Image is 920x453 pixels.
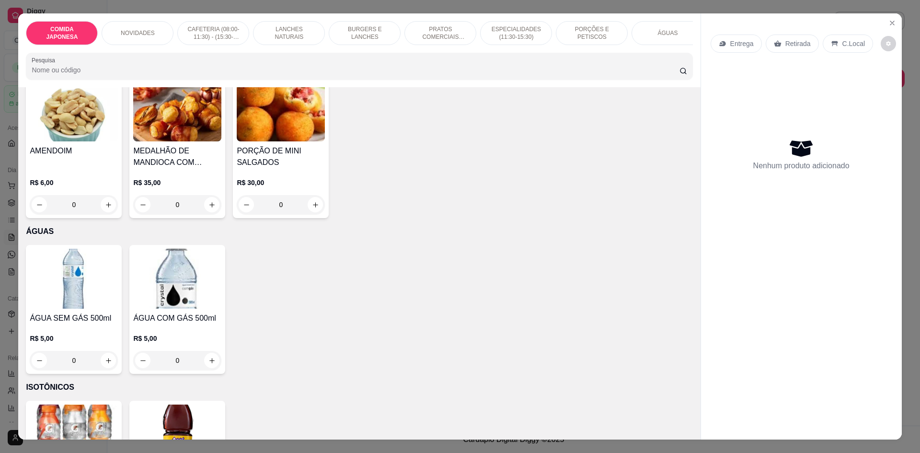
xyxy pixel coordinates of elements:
[881,36,896,51] button: decrease-product-quantity
[308,197,323,212] button: increase-product-quantity
[237,81,325,141] img: product-image
[413,25,468,41] p: PRATOS COMERCIAIS (11:30-15:30)
[133,313,221,324] h4: ÁGUA COM GÁS 500ml
[32,56,58,64] label: Pesquisa
[34,25,90,41] p: COMIDA JAPONESA
[30,334,118,343] p: R$ 5,00
[32,353,47,368] button: decrease-product-quantity
[26,382,692,393] p: ISOTÔNICOS
[133,178,221,187] p: R$ 35,00
[185,25,241,41] p: CAFETERIA (08:00-11:30) - (15:30-18:00)
[337,25,392,41] p: BURGERS E LANCHES
[135,353,150,368] button: decrease-product-quantity
[30,145,118,157] h4: AMENDOIM
[133,81,221,141] img: product-image
[204,197,219,212] button: increase-product-quantity
[237,145,325,168] h4: PORÇÃO DE MINI SALGADOS
[30,313,118,324] h4: ÁGUA SEM GÁS 500ml
[133,145,221,168] h4: MEDALHÃO DE MANDIOCA COM [PERSON_NAME]
[239,197,254,212] button: decrease-product-quantity
[204,353,219,368] button: increase-product-quantity
[135,197,150,212] button: decrease-product-quantity
[842,39,865,48] p: C.Local
[101,353,116,368] button: increase-product-quantity
[101,197,116,212] button: increase-product-quantity
[30,249,118,309] img: product-image
[785,39,811,48] p: Retirada
[237,178,325,187] p: R$ 30,00
[261,25,317,41] p: LANCHES NATURAIS
[730,39,754,48] p: Entrega
[657,29,678,37] p: ÁGUAS
[30,178,118,187] p: R$ 6,00
[564,25,620,41] p: PORÇÕES E PETISCOS
[26,226,692,237] p: ÁGUAS
[133,334,221,343] p: R$ 5,00
[885,15,900,31] button: Close
[121,29,155,37] p: NOVIDADES
[753,160,850,172] p: Nenhum produto adicionado
[133,249,221,309] img: product-image
[488,25,544,41] p: ESPECIALIDADES (11:30-15:30)
[32,197,47,212] button: decrease-product-quantity
[30,81,118,141] img: product-image
[32,65,679,75] input: Pesquisa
